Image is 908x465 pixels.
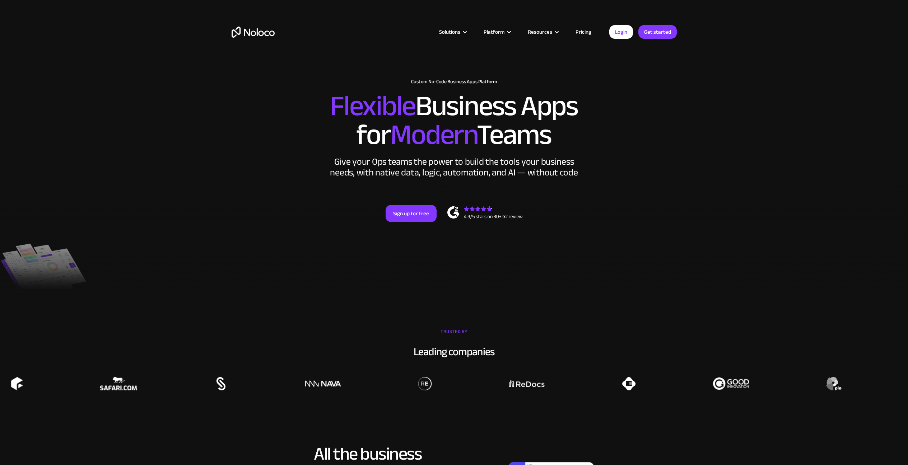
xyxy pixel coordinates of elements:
[519,27,567,37] div: Resources
[439,27,460,37] div: Solutions
[475,27,519,37] div: Platform
[638,25,677,39] a: Get started
[567,27,600,37] a: Pricing
[390,108,477,161] span: Modern
[232,27,275,38] a: home
[232,92,677,149] h2: Business Apps for Teams
[386,205,437,222] a: Sign up for free
[329,156,580,178] div: Give your Ops teams the power to build the tools your business needs, with native data, logic, au...
[528,27,552,37] div: Resources
[330,79,415,133] span: Flexible
[430,27,475,37] div: Solutions
[609,25,633,39] a: Login
[232,79,677,85] h1: Custom No-Code Business Apps Platform
[484,27,504,37] div: Platform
